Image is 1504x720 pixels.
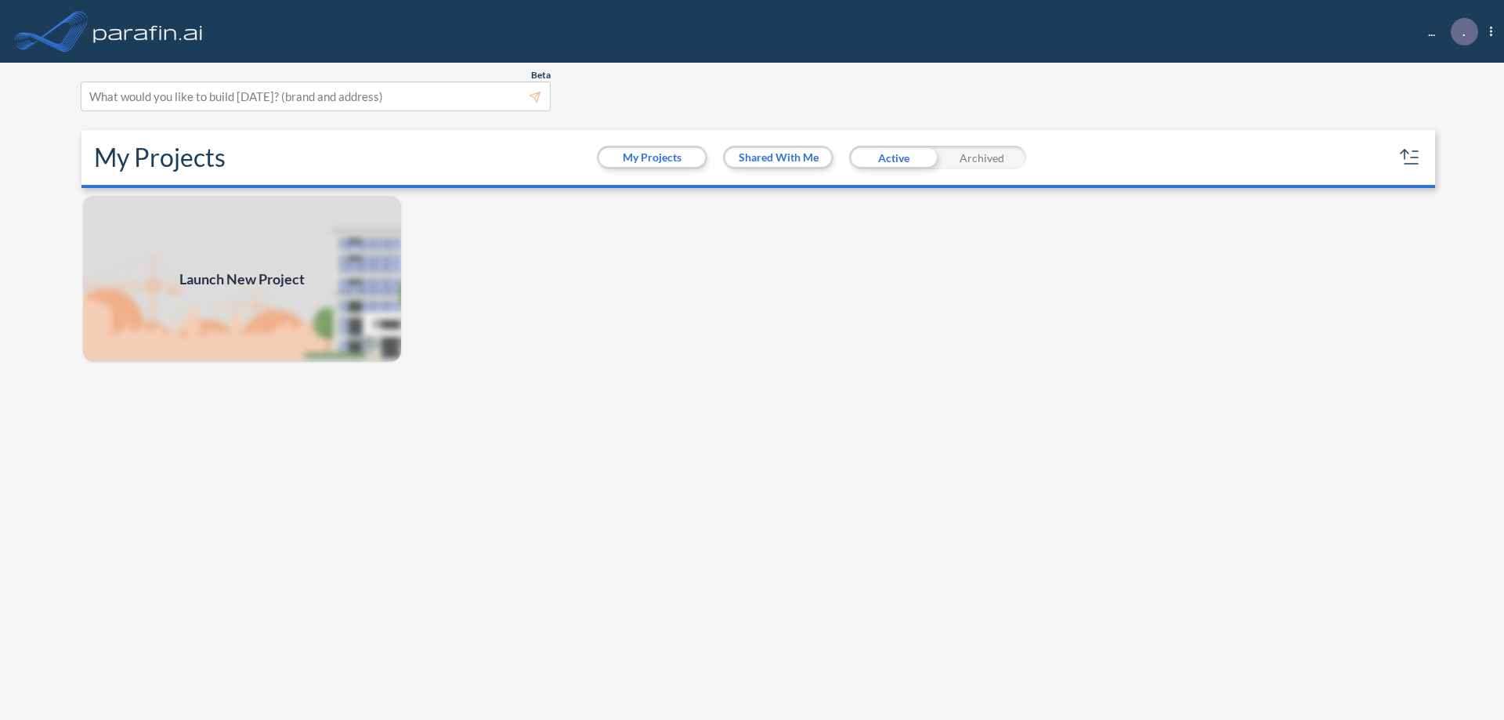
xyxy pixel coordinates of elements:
[938,146,1026,169] div: Archived
[849,146,938,169] div: Active
[1397,145,1423,170] button: sort
[1462,24,1466,38] p: .
[725,148,831,167] button: Shared With Me
[531,69,551,81] span: Beta
[81,194,403,364] img: add
[599,148,705,167] button: My Projects
[94,143,226,172] h2: My Projects
[81,194,403,364] a: Launch New Project
[90,16,206,47] img: logo
[1405,18,1492,45] div: ...
[179,269,305,290] span: Launch New Project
